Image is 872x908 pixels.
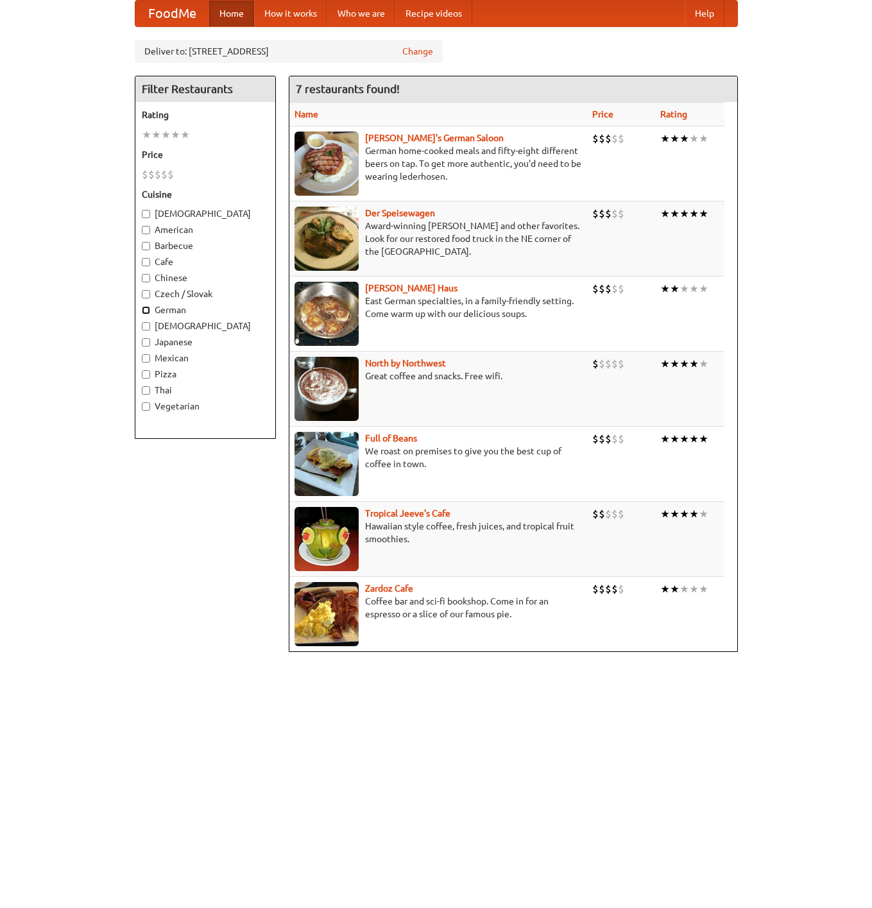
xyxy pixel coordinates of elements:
p: Hawaiian style coffee, fresh juices, and tropical fruit smoothies. [295,520,582,545]
li: ★ [670,207,680,221]
img: zardoz.jpg [295,582,359,646]
li: ★ [680,507,689,521]
input: Chinese [142,274,150,282]
li: $ [599,207,605,221]
label: Japanese [142,336,269,348]
label: Chinese [142,271,269,284]
label: Vegetarian [142,400,269,413]
li: ★ [680,132,689,146]
li: $ [148,167,155,182]
h4: Filter Restaurants [135,76,275,102]
li: $ [599,582,605,596]
li: ★ [171,128,180,142]
h5: Cuisine [142,188,269,201]
input: Czech / Slovak [142,290,150,298]
li: ★ [660,282,670,296]
input: Cafe [142,258,150,266]
li: ★ [680,282,689,296]
a: Zardoz Cafe [365,583,413,594]
li: $ [611,282,618,296]
li: $ [592,282,599,296]
p: German home-cooked meals and fifty-eight different beers on tap. To get more authentic, you'd nee... [295,144,582,183]
li: $ [592,207,599,221]
li: ★ [699,582,708,596]
li: ★ [670,432,680,446]
li: ★ [680,207,689,221]
li: ★ [670,507,680,521]
li: $ [611,357,618,371]
label: Mexican [142,352,269,364]
li: $ [618,282,624,296]
li: $ [618,207,624,221]
li: $ [618,507,624,521]
b: Full of Beans [365,433,417,443]
li: $ [618,132,624,146]
p: We roast on premises to give you the best cup of coffee in town. [295,445,582,470]
img: beans.jpg [295,432,359,496]
li: $ [611,582,618,596]
li: ★ [699,207,708,221]
li: ★ [670,282,680,296]
li: ★ [699,507,708,521]
li: ★ [689,582,699,596]
li: ★ [670,357,680,371]
li: $ [605,582,611,596]
li: $ [605,132,611,146]
li: $ [592,507,599,521]
div: Deliver to: [STREET_ADDRESS] [135,40,443,63]
p: Great coffee and snacks. Free wifi. [295,370,582,382]
label: Czech / Slovak [142,287,269,300]
li: ★ [689,282,699,296]
li: ★ [670,582,680,596]
input: Barbecue [142,242,150,250]
label: Barbecue [142,239,269,252]
li: ★ [680,432,689,446]
a: Help [685,1,724,26]
img: speisewagen.jpg [295,207,359,271]
li: $ [618,582,624,596]
a: Price [592,109,613,119]
li: ★ [660,507,670,521]
li: $ [592,132,599,146]
label: German [142,304,269,316]
li: ★ [699,432,708,446]
li: ★ [660,432,670,446]
label: [DEMOGRAPHIC_DATA] [142,320,269,332]
li: $ [611,132,618,146]
li: $ [605,207,611,221]
li: ★ [142,128,151,142]
li: ★ [689,132,699,146]
li: $ [161,167,167,182]
img: esthers.jpg [295,132,359,196]
a: Rating [660,109,687,119]
input: [DEMOGRAPHIC_DATA] [142,210,150,218]
label: Pizza [142,368,269,381]
ng-pluralize: 7 restaurants found! [296,83,400,95]
h5: Rating [142,108,269,121]
li: $ [611,432,618,446]
li: ★ [680,357,689,371]
li: ★ [699,357,708,371]
label: [DEMOGRAPHIC_DATA] [142,207,269,220]
input: Japanese [142,338,150,347]
li: $ [592,432,599,446]
li: $ [611,207,618,221]
input: Mexican [142,354,150,363]
a: Der Speisewagen [365,208,435,218]
a: [PERSON_NAME] Haus [365,283,457,293]
a: North by Northwest [365,358,446,368]
li: $ [599,132,605,146]
li: ★ [660,357,670,371]
a: Who we are [327,1,395,26]
h5: Price [142,148,269,161]
li: $ [611,507,618,521]
a: Name [295,109,318,119]
li: ★ [689,507,699,521]
a: Tropical Jeeve's Cafe [365,508,450,518]
li: $ [142,167,148,182]
li: ★ [660,207,670,221]
label: American [142,223,269,236]
li: ★ [699,282,708,296]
